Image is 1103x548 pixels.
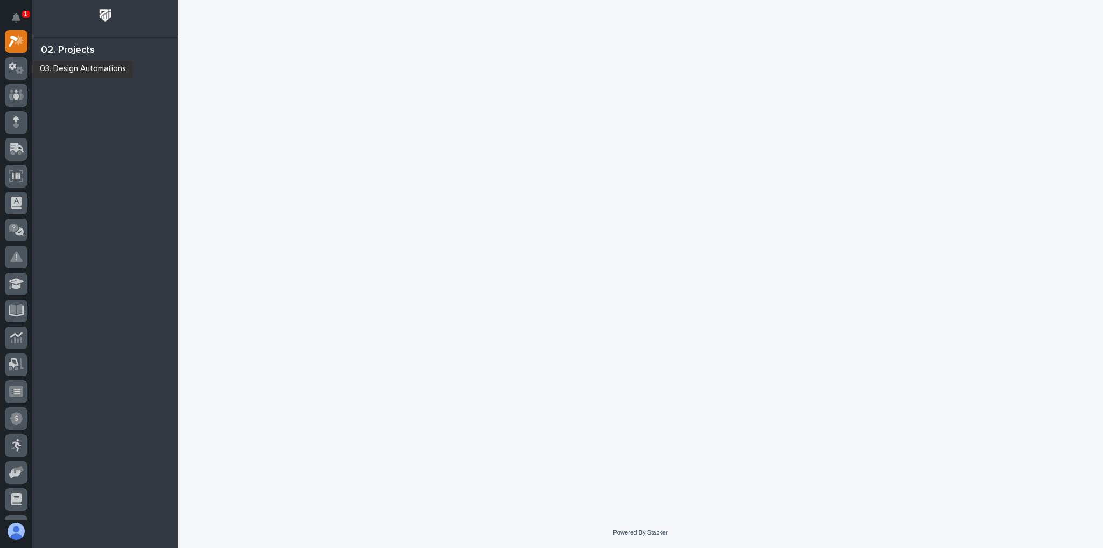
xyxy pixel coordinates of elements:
[13,13,27,30] div: Notifications1
[95,5,115,25] img: Workspace Logo
[5,520,27,543] button: users-avatar
[613,529,667,536] a: Powered By Stacker
[41,45,95,57] div: 02. Projects
[24,10,27,18] p: 1
[5,6,27,29] button: Notifications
